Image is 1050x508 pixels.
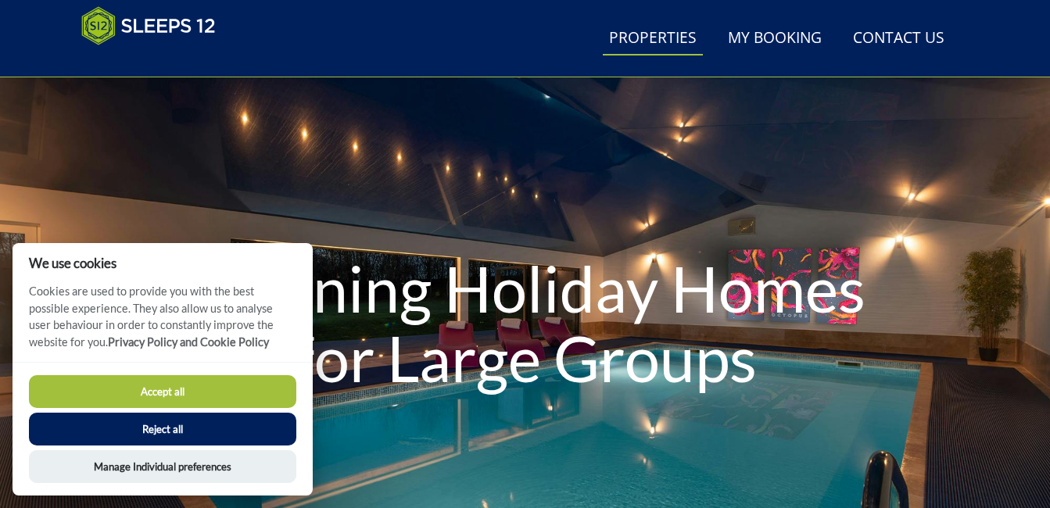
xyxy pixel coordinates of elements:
a: Properties [603,21,703,56]
p: Cookies are used to provide you with the best possible experience. They also allow us to analyse ... [13,283,313,362]
a: Contact Us [847,21,951,56]
a: Privacy Policy and Cookie Policy [108,335,269,349]
h2: We use cookies [13,256,313,270]
a: My Booking [722,21,828,56]
iframe: Customer reviews powered by Trustpilot [73,55,238,68]
img: Sleeps 12 [81,6,216,45]
button: Reject all [29,413,296,445]
button: Accept all [29,375,296,408]
button: Manage Individual preferences [29,450,296,483]
h1: Stunning Holiday Homes for Large Groups [157,223,892,424]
